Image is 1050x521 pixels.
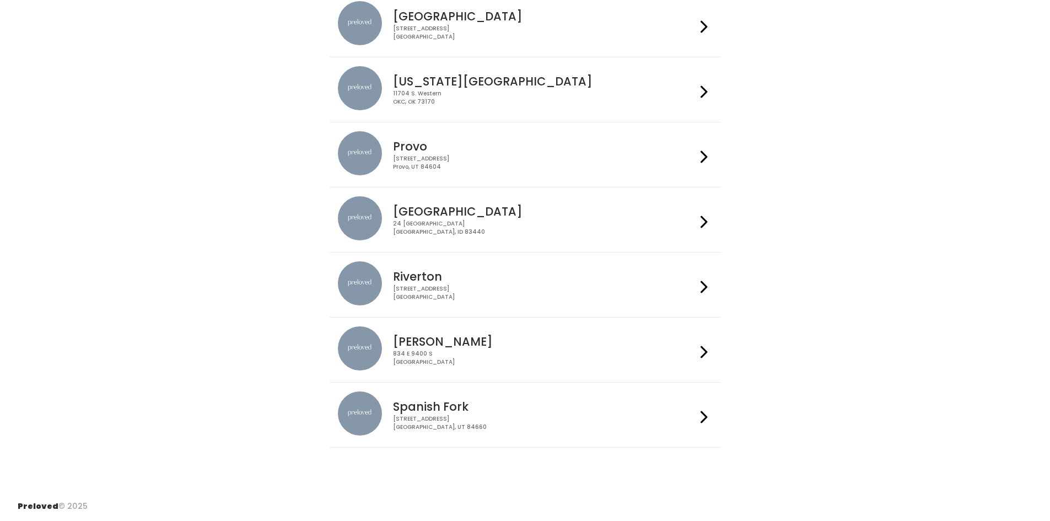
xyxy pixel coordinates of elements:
span: Preloved [18,501,58,512]
a: preloved location Spanish Fork [STREET_ADDRESS][GEOGRAPHIC_DATA], UT 84660 [338,391,712,438]
img: preloved location [338,391,382,436]
div: 834 E 9400 S [GEOGRAPHIC_DATA] [393,350,696,366]
div: [STREET_ADDRESS] [GEOGRAPHIC_DATA] [393,25,696,41]
h4: Provo [393,140,696,153]
div: 11704 S. Western OKC, OK 73170 [393,90,696,106]
h4: Spanish Fork [393,400,696,413]
a: preloved location [PERSON_NAME] 834 E 9400 S[GEOGRAPHIC_DATA] [338,326,712,373]
a: preloved location Riverton [STREET_ADDRESS][GEOGRAPHIC_DATA] [338,261,712,308]
a: preloved location [GEOGRAPHIC_DATA] [STREET_ADDRESS][GEOGRAPHIC_DATA] [338,1,712,48]
img: preloved location [338,196,382,240]
a: preloved location [US_STATE][GEOGRAPHIC_DATA] 11704 S. WesternOKC, OK 73170 [338,66,712,113]
div: 24 [GEOGRAPHIC_DATA] [GEOGRAPHIC_DATA], ID 83440 [393,220,696,236]
div: [STREET_ADDRESS] [GEOGRAPHIC_DATA], UT 84660 [393,415,696,431]
img: preloved location [338,326,382,370]
a: preloved location Provo [STREET_ADDRESS]Provo, UT 84604 [338,131,712,178]
img: preloved location [338,131,382,175]
img: preloved location [338,1,382,45]
h4: [US_STATE][GEOGRAPHIC_DATA] [393,75,696,88]
h4: [PERSON_NAME] [393,335,696,348]
img: preloved location [338,66,382,110]
h4: [GEOGRAPHIC_DATA] [393,10,696,23]
div: [STREET_ADDRESS] Provo, UT 84604 [393,155,696,171]
img: preloved location [338,261,382,305]
div: © 2025 [18,492,88,512]
h4: [GEOGRAPHIC_DATA] [393,205,696,218]
a: preloved location [GEOGRAPHIC_DATA] 24 [GEOGRAPHIC_DATA][GEOGRAPHIC_DATA], ID 83440 [338,196,712,243]
h4: Riverton [393,270,696,283]
div: [STREET_ADDRESS] [GEOGRAPHIC_DATA] [393,285,696,301]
